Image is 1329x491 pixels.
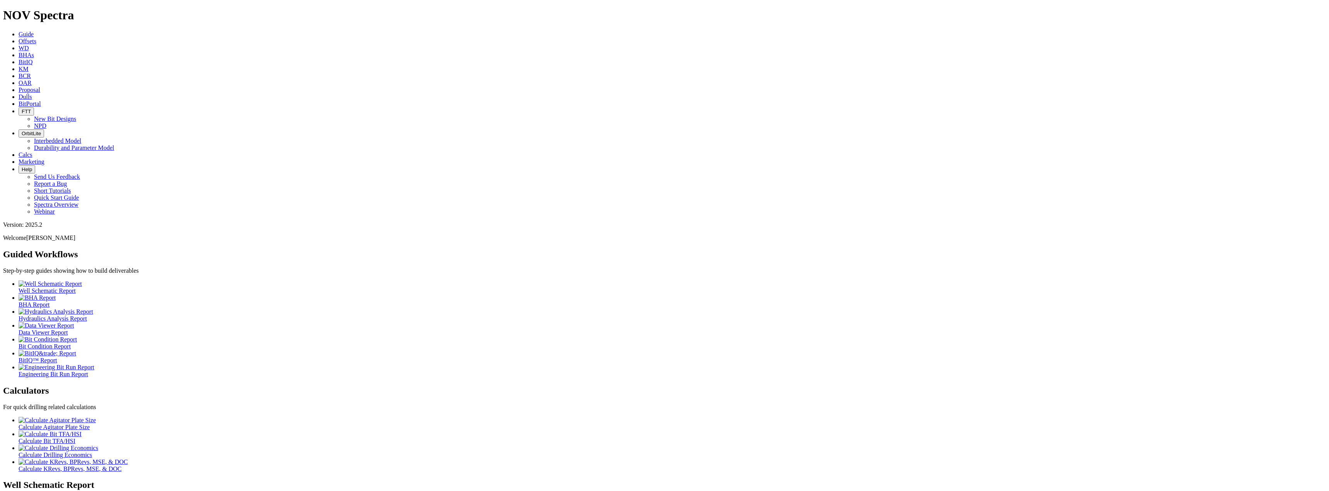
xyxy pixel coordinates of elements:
a: Guide [19,31,34,37]
a: KM [19,66,29,72]
a: Short Tutorials [34,187,71,194]
img: Engineering Bit Run Report [19,364,94,371]
a: BHA Report BHA Report [19,294,1326,308]
h1: NOV Spectra [3,8,1326,22]
span: Engineering Bit Run Report [19,371,88,377]
a: NPD [34,122,46,129]
img: Calculate Agitator Plate Size [19,417,96,424]
span: OrbitLite [22,131,41,136]
a: WD [19,45,29,51]
a: Report a Bug [34,180,67,187]
a: OAR [19,80,32,86]
a: BitPortal [19,100,41,107]
a: Proposal [19,87,40,93]
img: Calculate Bit TFA/HSI [19,431,82,438]
a: Spectra Overview [34,201,78,208]
a: Calculate Bit TFA/HSI Calculate Bit TFA/HSI [19,431,1326,444]
a: Quick Start Guide [34,194,79,201]
a: Marketing [19,158,44,165]
span: Help [22,166,32,172]
a: BHAs [19,52,34,58]
a: Data Viewer Report Data Viewer Report [19,322,1326,336]
a: Interbedded Model [34,138,81,144]
a: Offsets [19,38,36,44]
p: Welcome [3,234,1326,241]
span: BitIQ™ Report [19,357,57,364]
a: Bit Condition Report Bit Condition Report [19,336,1326,350]
a: Engineering Bit Run Report Engineering Bit Run Report [19,364,1326,377]
a: Calcs [19,151,32,158]
span: Bit Condition Report [19,343,71,350]
span: BHA Report [19,301,49,308]
h2: Guided Workflows [3,249,1326,260]
a: Well Schematic Report Well Schematic Report [19,280,1326,294]
a: BitIQ [19,59,32,65]
a: Send Us Feedback [34,173,80,180]
img: BHA Report [19,294,56,301]
div: Version: 2025.2 [3,221,1326,228]
img: Calculate Drilling Economics [19,445,98,452]
a: New Bit Designs [34,116,76,122]
button: OrbitLite [19,129,44,138]
a: Calculate Agitator Plate Size Calculate Agitator Plate Size [19,417,1326,430]
img: Data Viewer Report [19,322,74,329]
h2: Calculators [3,386,1326,396]
a: Durability and Parameter Model [34,144,114,151]
span: [PERSON_NAME] [26,234,75,241]
img: BitIQ&trade; Report [19,350,76,357]
span: Data Viewer Report [19,329,68,336]
img: Calculate KRevs, BPRevs, MSE, & DOC [19,459,128,466]
p: Step-by-step guides showing how to build deliverables [3,267,1326,274]
a: Calculate KRevs, BPRevs, MSE, & DOC Calculate KRevs, BPRevs, MSE, & DOC [19,459,1326,472]
button: Help [19,165,35,173]
img: Bit Condition Report [19,336,77,343]
button: FTT [19,107,34,116]
span: Well Schematic Report [19,287,76,294]
span: Hydraulics Analysis Report [19,315,87,322]
p: For quick drilling related calculations [3,404,1326,411]
a: Dulls [19,93,32,100]
a: Hydraulics Analysis Report Hydraulics Analysis Report [19,308,1326,322]
a: BCR [19,73,31,79]
img: Well Schematic Report [19,280,82,287]
img: Hydraulics Analysis Report [19,308,93,315]
a: BitIQ&trade; Report BitIQ™ Report [19,350,1326,364]
a: Calculate Drilling Economics Calculate Drilling Economics [19,445,1326,458]
span: FTT [22,109,31,114]
a: Webinar [34,208,55,215]
h2: Well Schematic Report [3,480,1326,490]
